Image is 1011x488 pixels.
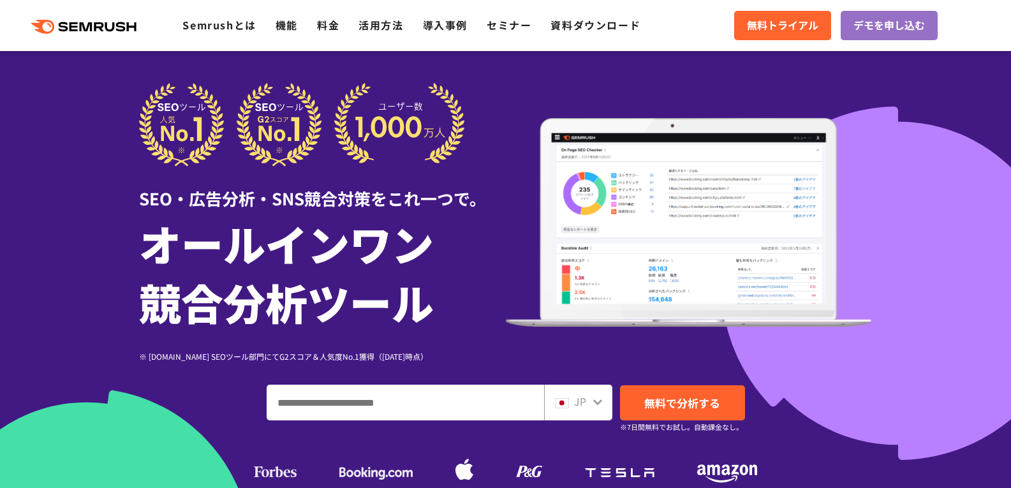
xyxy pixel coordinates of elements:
[620,421,743,433] small: ※7日間無料でお試し。自動課金なし。
[358,17,403,33] a: 活用方法
[276,17,298,33] a: 機能
[747,17,818,34] span: 無料トライアル
[182,17,256,33] a: Semrushとは
[139,166,506,211] div: SEO・広告分析・SNS競合対策をこれ一つで。
[317,17,339,33] a: 料金
[139,350,506,362] div: ※ [DOMAIN_NAME] SEOツール部門にてG2スコア＆人気度No.1獲得（[DATE]時点）
[574,394,586,409] span: JP
[734,11,831,40] a: 無料トライアル
[620,385,745,420] a: 無料で分析する
[853,17,925,34] span: デモを申し込む
[267,385,543,420] input: ドメイン、キーワードまたはURLを入力してください
[644,395,720,411] span: 無料で分析する
[423,17,468,33] a: 導入事例
[139,214,506,331] h1: オールインワン 競合分析ツール
[550,17,640,33] a: 資料ダウンロード
[841,11,938,40] a: デモを申し込む
[487,17,531,33] a: セミナー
